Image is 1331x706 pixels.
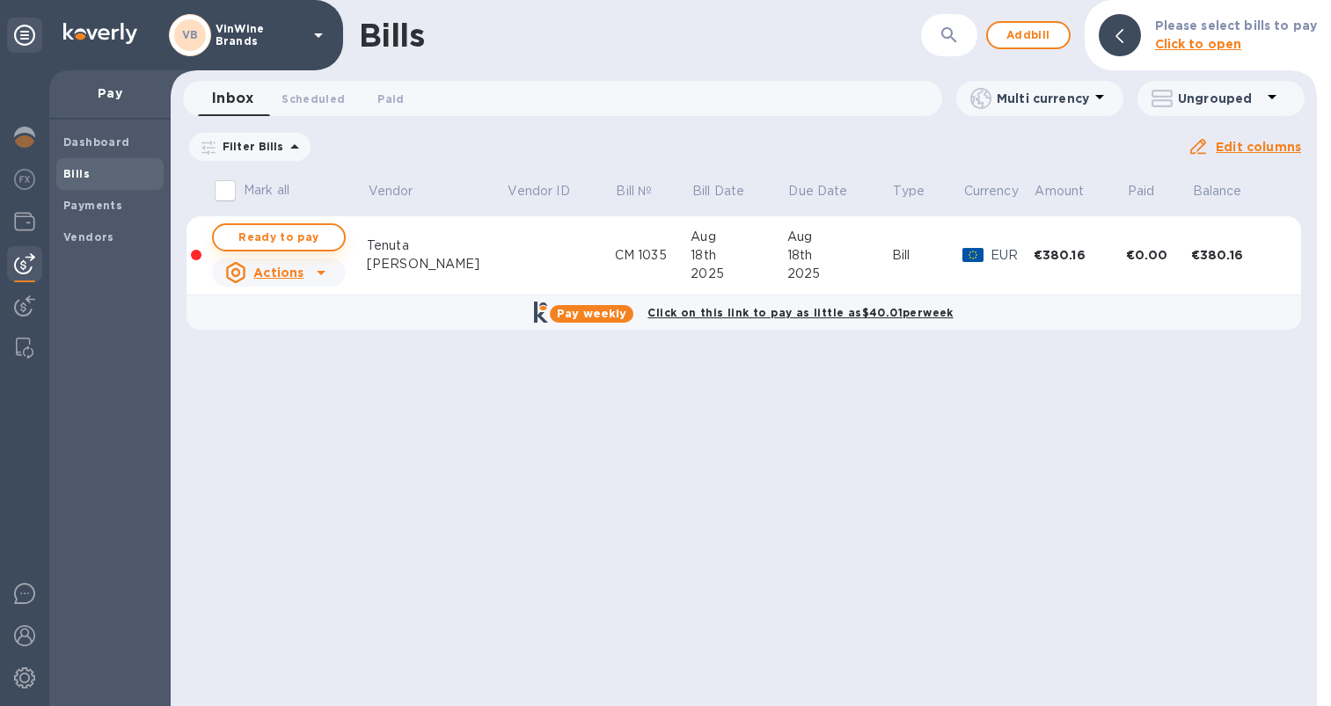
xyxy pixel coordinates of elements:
[369,182,436,200] span: Vendor
[1155,18,1317,33] b: Please select bills to pay
[1178,90,1262,107] p: Ungrouped
[991,246,1034,265] p: EUR
[182,28,199,41] b: VB
[1002,25,1055,46] span: Add bill
[63,230,114,244] b: Vendors
[282,90,345,108] span: Scheduled
[216,139,284,154] p: Filter Bills
[63,135,130,149] b: Dashboard
[1126,246,1191,264] div: €0.00
[14,169,35,190] img: Foreign exchange
[788,182,870,200] span: Due Date
[212,86,253,111] span: Inbox
[1128,182,1178,200] span: Paid
[1193,182,1242,200] p: Balance
[691,265,786,283] div: 2025
[997,90,1089,107] p: Multi currency
[986,21,1071,49] button: Addbill
[893,182,925,200] p: Type
[616,182,675,200] span: Bill №
[787,246,892,265] div: 18th
[63,167,90,180] b: Bills
[14,211,35,232] img: Wallets
[616,182,652,200] p: Bill №
[892,246,962,265] div: Bill
[359,17,424,54] h1: Bills
[788,182,847,200] p: Due Date
[691,228,786,246] div: Aug
[615,246,691,265] div: CM 1035
[244,181,289,200] p: Mark all
[787,228,892,246] div: Aug
[253,266,303,280] u: Actions
[787,265,892,283] div: 2025
[216,23,303,47] p: VinWine Brands
[1155,37,1242,51] b: Click to open
[1035,182,1107,200] span: Amount
[557,307,626,320] b: Pay weekly
[508,182,592,200] span: Vendor ID
[1034,246,1126,264] div: €380.16
[367,255,507,273] div: [PERSON_NAME]
[508,182,569,200] p: Vendor ID
[1191,246,1283,264] div: €380.16
[367,237,507,255] div: Tenuta
[692,182,744,200] p: Bill Date
[691,246,786,265] div: 18th
[692,182,767,200] span: Bill Date
[1128,182,1155,200] p: Paid
[1193,182,1265,200] span: Balance
[63,23,137,44] img: Logo
[647,306,953,319] b: Click on this link to pay as little as $40.01 per week
[369,182,413,200] p: Vendor
[1216,140,1301,154] u: Edit columns
[63,199,122,212] b: Payments
[1035,182,1084,200] p: Amount
[964,182,1019,200] p: Currency
[212,223,346,251] button: Ready to pay
[63,84,157,102] p: Pay
[893,182,947,200] span: Type
[228,227,330,248] span: Ready to pay
[377,90,404,108] span: Paid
